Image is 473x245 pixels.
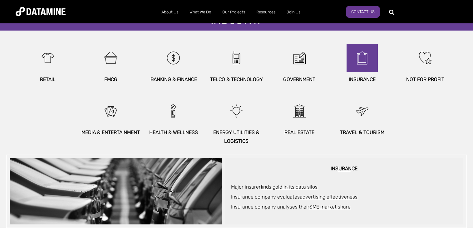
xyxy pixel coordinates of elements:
img: Retail.png [34,44,61,72]
a: advertising effectiveness [300,194,357,200]
span: Insurance company analyses their [231,204,351,210]
img: Not%20For%20Profit.png [412,44,439,72]
img: Travel%20%26%20Tourism.png [349,97,376,125]
a: Our Projects [217,4,251,20]
p: NOT FOR PROFIT [394,75,456,84]
a: finds gold in its data silos [261,184,318,190]
img: Apartment.png [286,97,313,125]
img: FMCG.png [97,44,124,72]
img: Banking%20%26%20Financial.png [160,44,187,72]
img: Telecomms.png [223,44,250,72]
p: GOVERNMENT [268,75,331,84]
span: Major insurer [231,184,318,190]
p: REAL ESTATE [268,128,331,137]
p: FMCG [79,75,142,84]
p: TELCO & TECHNOLOGY [205,75,268,84]
a: About Us [156,4,184,20]
img: Datamine [16,7,66,16]
img: Government.png [286,44,313,72]
img: Male%20sideways.png [160,97,187,125]
p: BANKING & FINANCE [142,75,205,84]
a: What We Do [184,4,217,20]
img: Entertainment.png [97,97,124,125]
a: Join Us [281,4,306,20]
span: Insurance company evaluates [231,194,357,200]
p: Retail [16,75,79,84]
p: HEALTH & WELLNESS [142,128,205,137]
img: Utilities.png [223,97,250,125]
a: Contact Us [346,6,380,18]
h6: INSURANCE [231,166,457,172]
a: Resources [251,4,281,20]
p: ENERGY UTILITIES & Logistics [205,128,268,145]
img: Insurance.png [349,44,376,72]
p: INSURANCE [331,75,394,84]
p: Travel & Tourism [331,128,394,137]
p: MEDIA & ENTERTAINMENT [79,128,142,137]
a: SME market share [309,204,351,210]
